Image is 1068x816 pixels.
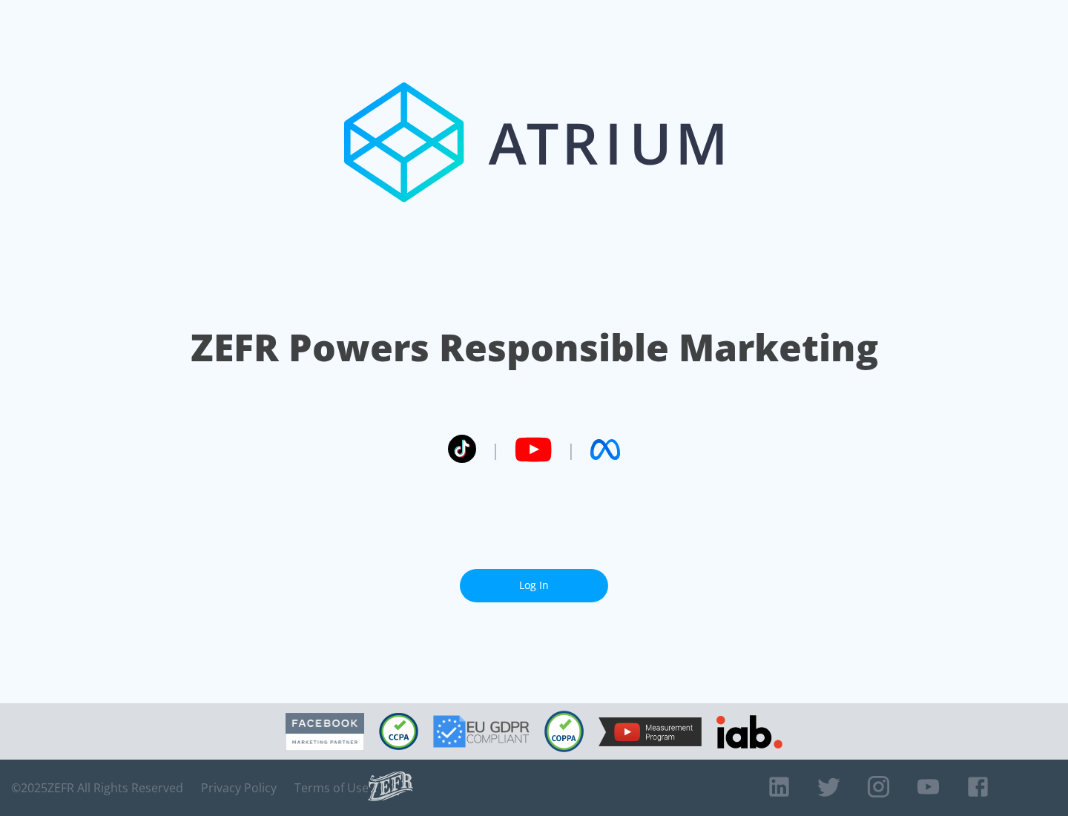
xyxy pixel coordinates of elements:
img: COPPA Compliant [544,711,584,752]
img: GDPR Compliant [433,715,530,748]
a: Privacy Policy [201,780,277,795]
h1: ZEFR Powers Responsible Marketing [191,322,878,373]
img: Facebook Marketing Partner [286,713,364,751]
span: © 2025 ZEFR All Rights Reserved [11,780,183,795]
img: CCPA Compliant [379,713,418,750]
a: Log In [460,569,608,602]
a: Terms of Use [294,780,369,795]
span: | [491,438,500,461]
img: IAB [716,715,782,748]
span: | [567,438,576,461]
img: YouTube Measurement Program [599,717,702,746]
